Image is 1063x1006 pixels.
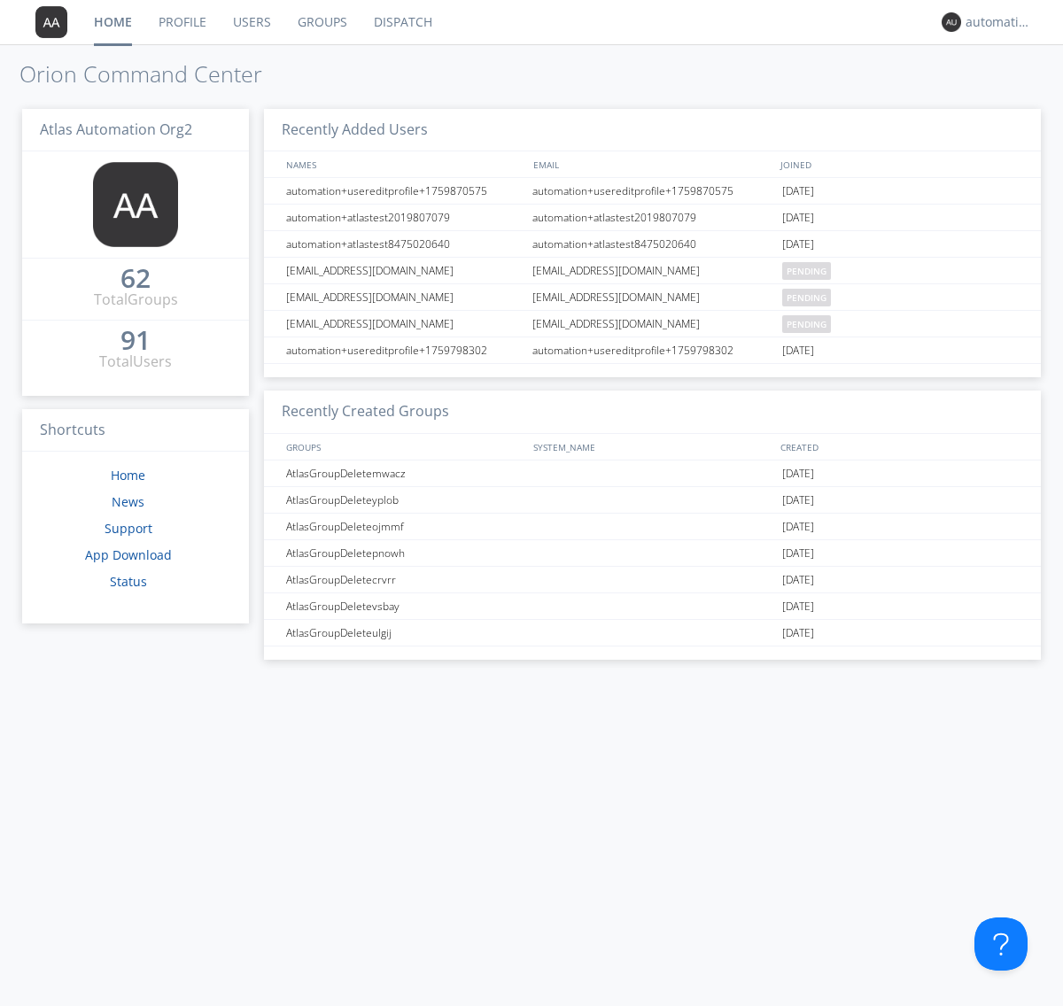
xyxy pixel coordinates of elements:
a: automation+usereditprofile+1759798302automation+usereditprofile+1759798302[DATE] [264,337,1041,364]
span: [DATE] [782,178,814,205]
div: [EMAIL_ADDRESS][DOMAIN_NAME] [528,311,778,337]
div: JOINED [776,151,1024,177]
div: [EMAIL_ADDRESS][DOMAIN_NAME] [528,284,778,310]
a: AtlasGroupDeletemwacz[DATE] [264,460,1041,487]
img: 373638.png [93,162,178,247]
span: [DATE] [782,487,814,514]
img: 373638.png [35,6,67,38]
div: automation+atlas0009+org2 [966,13,1032,31]
span: [DATE] [782,231,814,258]
div: automation+atlastest8475020640 [528,231,778,257]
span: [DATE] [782,567,814,593]
span: [DATE] [782,593,814,620]
div: AtlasGroupDeletemwacz [282,460,527,486]
div: automation+usereditprofile+1759798302 [528,337,778,363]
div: NAMES [282,151,524,177]
a: AtlasGroupDeletecrvrr[DATE] [264,567,1041,593]
span: [DATE] [782,205,814,231]
div: GROUPS [282,434,524,460]
h3: Recently Created Groups [264,391,1041,434]
div: AtlasGroupDeleteyplob [282,487,527,513]
div: automation+atlastest8475020640 [282,231,527,257]
div: [EMAIL_ADDRESS][DOMAIN_NAME] [528,258,778,283]
div: AtlasGroupDeletevsbay [282,593,527,619]
span: [DATE] [782,337,814,364]
span: pending [782,262,831,280]
a: AtlasGroupDeletevsbay[DATE] [264,593,1041,620]
a: AtlasGroupDeleteyplob[DATE] [264,487,1041,514]
iframe: Toggle Customer Support [974,917,1028,971]
div: automation+usereditprofile+1759870575 [282,178,527,204]
a: App Download [85,546,172,563]
div: AtlasGroupDeletepnowh [282,540,527,566]
div: [EMAIL_ADDRESS][DOMAIN_NAME] [282,258,527,283]
span: pending [782,289,831,306]
span: [DATE] [782,620,814,646]
div: Total Groups [94,290,178,310]
span: [DATE] [782,514,814,540]
a: AtlasGroupDeletepnowh[DATE] [264,540,1041,567]
div: CREATED [776,434,1024,460]
a: [EMAIL_ADDRESS][DOMAIN_NAME][EMAIL_ADDRESS][DOMAIN_NAME]pending [264,311,1041,337]
div: AtlasGroupDeleteulgij [282,620,527,646]
div: EMAIL [529,151,776,177]
div: automation+atlastest2019807079 [528,205,778,230]
div: Total Users [99,352,172,372]
div: AtlasGroupDeleteojmmf [282,514,527,539]
span: [DATE] [782,540,814,567]
a: 91 [120,331,151,352]
span: pending [782,315,831,333]
span: Atlas Automation Org2 [40,120,192,139]
a: automation+atlastest8475020640automation+atlastest8475020640[DATE] [264,231,1041,258]
div: [EMAIL_ADDRESS][DOMAIN_NAME] [282,284,527,310]
h3: Shortcuts [22,409,249,453]
a: automation+usereditprofile+1759870575automation+usereditprofile+1759870575[DATE] [264,178,1041,205]
div: 91 [120,331,151,349]
div: [EMAIL_ADDRESS][DOMAIN_NAME] [282,311,527,337]
a: [EMAIL_ADDRESS][DOMAIN_NAME][EMAIL_ADDRESS][DOMAIN_NAME]pending [264,258,1041,284]
a: automation+atlastest2019807079automation+atlastest2019807079[DATE] [264,205,1041,231]
a: AtlasGroupDeleteojmmf[DATE] [264,514,1041,540]
div: automation+usereditprofile+1759870575 [528,178,778,204]
a: Status [110,573,147,590]
div: automation+atlastest2019807079 [282,205,527,230]
a: Home [111,467,145,484]
a: AtlasGroupDeleteulgij[DATE] [264,620,1041,646]
img: 373638.png [942,12,961,32]
a: Support [105,520,152,537]
span: [DATE] [782,460,814,487]
div: 62 [120,269,151,287]
div: automation+usereditprofile+1759798302 [282,337,527,363]
a: [EMAIL_ADDRESS][DOMAIN_NAME][EMAIL_ADDRESS][DOMAIN_NAME]pending [264,284,1041,311]
div: AtlasGroupDeletecrvrr [282,567,527,592]
div: SYSTEM_NAME [529,434,776,460]
h3: Recently Added Users [264,109,1041,152]
a: News [112,493,144,510]
a: 62 [120,269,151,290]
